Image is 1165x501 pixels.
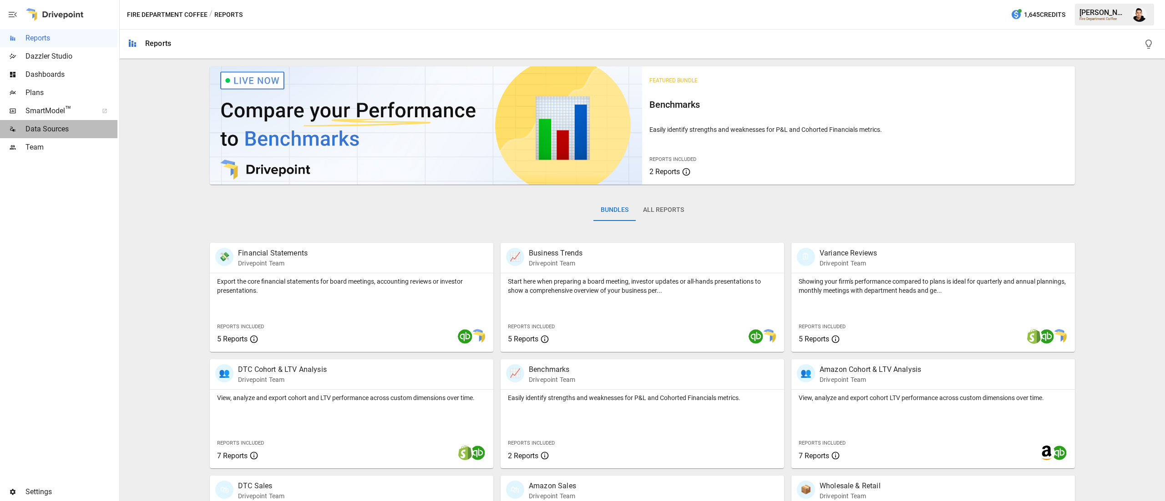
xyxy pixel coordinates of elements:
[529,248,582,259] p: Business Trends
[145,39,171,48] div: Reports
[799,324,846,330] span: Reports Included
[797,481,815,499] div: 📦
[25,87,117,98] span: Plans
[529,364,575,375] p: Benchmarks
[238,248,308,259] p: Financial Statements
[820,248,877,259] p: Variance Reviews
[797,364,815,382] div: 👥
[799,335,829,343] span: 5 Reports
[25,105,92,116] span: SmartModel
[508,440,555,446] span: Reports Included
[1132,7,1147,22] img: Francisco Sanchez
[215,248,233,266] div: 💸
[217,440,264,446] span: Reports Included
[1052,446,1067,460] img: quickbooks
[506,481,524,499] div: 🛍
[649,125,1067,134] p: Easily identify strengths and weaknesses for P&L and Cohorted Financials metrics.
[1079,8,1127,17] div: [PERSON_NAME]
[508,393,777,402] p: Easily identify strengths and weaknesses for P&L and Cohorted Financials metrics.
[1052,329,1067,344] img: smart model
[508,335,538,343] span: 5 Reports
[217,277,486,295] p: Export the core financial statements for board meetings, accounting reviews or investor presentat...
[508,324,555,330] span: Reports Included
[217,335,248,343] span: 5 Reports
[215,481,233,499] div: 🛍
[749,329,763,344] img: quickbooks
[238,375,327,384] p: Drivepoint Team
[25,51,117,62] span: Dazzler Studio
[217,324,264,330] span: Reports Included
[25,142,117,153] span: Team
[649,167,680,176] span: 2 Reports
[1024,9,1065,20] span: 1,645 Credits
[649,97,1067,112] h6: Benchmarks
[1007,6,1069,23] button: 1,645Credits
[508,451,538,460] span: 2 Reports
[799,451,829,460] span: 7 Reports
[529,481,576,491] p: Amazon Sales
[799,277,1068,295] p: Showing your firm's performance compared to plans is ideal for quarterly and annual plannings, mo...
[458,329,472,344] img: quickbooks
[799,440,846,446] span: Reports Included
[25,69,117,80] span: Dashboards
[820,375,921,384] p: Drivepoint Team
[25,33,117,44] span: Reports
[506,248,524,266] div: 📈
[209,9,213,20] div: /
[593,199,636,221] button: Bundles
[799,393,1068,402] p: View, analyze and export cohort LTV performance across custom dimensions over time.
[529,259,582,268] p: Drivepoint Team
[25,486,117,497] span: Settings
[529,491,576,501] p: Drivepoint Team
[471,446,485,460] img: quickbooks
[820,491,881,501] p: Drivepoint Team
[506,364,524,382] div: 📈
[636,199,691,221] button: All Reports
[1027,329,1041,344] img: shopify
[217,393,486,402] p: View, analyze and export cohort and LTV performance across custom dimensions over time.
[25,124,117,135] span: Data Sources
[217,451,248,460] span: 7 Reports
[238,259,308,268] p: Drivepoint Team
[649,77,698,84] span: Featured Bundle
[529,375,575,384] p: Drivepoint Team
[797,248,815,266] div: 🗓
[215,364,233,382] div: 👥
[458,446,472,460] img: shopify
[1079,17,1127,21] div: Fire Department Coffee
[238,364,327,375] p: DTC Cohort & LTV Analysis
[238,481,284,491] p: DTC Sales
[1039,329,1054,344] img: quickbooks
[820,364,921,375] p: Amazon Cohort & LTV Analysis
[65,104,71,115] span: ™
[1127,2,1152,27] button: Francisco Sanchez
[649,156,696,162] span: Reports Included
[238,491,284,501] p: Drivepoint Team
[820,481,881,491] p: Wholesale & Retail
[471,329,485,344] img: smart model
[1039,446,1054,460] img: amazon
[761,329,776,344] img: smart model
[210,66,642,185] img: video thumbnail
[127,9,208,20] button: Fire Department Coffee
[820,259,877,268] p: Drivepoint Team
[508,277,777,295] p: Start here when preparing a board meeting, investor updates or all-hands presentations to show a ...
